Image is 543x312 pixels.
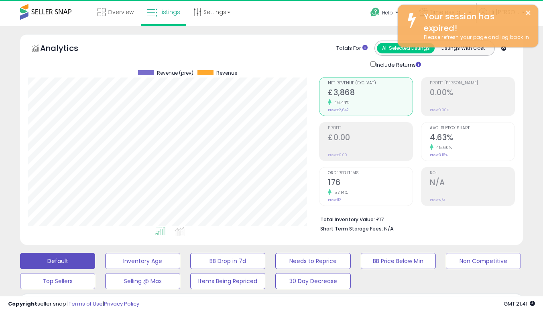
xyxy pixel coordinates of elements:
div: seller snap | | [8,300,139,308]
span: 2025-08-13 21:41 GMT [504,300,535,308]
span: Profit [328,126,413,131]
a: Help [364,1,412,26]
span: Revenue [216,70,237,76]
small: Prev: £2,642 [328,108,349,112]
span: N/A [384,225,394,232]
div: Please refresh your page and log back in [418,34,532,41]
small: Prev: 112 [328,198,341,202]
h2: 0.00% [430,88,515,99]
a: Terms of Use [69,300,103,308]
h2: £0.00 [328,133,413,144]
button: All Selected Listings [377,43,435,53]
span: Ordered Items [328,171,413,175]
span: Profit [PERSON_NAME] [430,81,515,86]
button: Top Sellers [20,273,95,289]
span: Net Revenue (Exc. VAT) [328,81,413,86]
div: Your session has expired! [418,11,532,34]
button: Default [20,253,95,269]
li: £17 [320,214,509,224]
h2: 176 [328,178,413,189]
small: Prev: 3.18% [430,153,447,157]
small: 45.60% [433,145,452,151]
i: Get Help [370,7,380,17]
strong: Copyright [8,300,37,308]
span: Help [382,9,393,16]
h2: N/A [430,178,515,189]
div: Include Returns [364,60,431,69]
button: Non Competitive [446,253,521,269]
b: Short Term Storage Fees: [320,225,383,232]
button: × [525,8,531,18]
button: Listings With Cost [434,43,492,53]
h2: 4.63% [430,133,515,144]
small: 57.14% [331,190,348,196]
button: BB Drop in 7d [190,253,265,269]
button: Items Being Repriced [190,273,265,289]
span: ROI [430,171,515,175]
button: 30 Day Decrease [275,273,350,289]
span: Overview [108,8,134,16]
div: Totals For [336,45,368,52]
h5: Analytics [40,43,94,56]
span: Listings [159,8,180,16]
small: Prev: 0.00% [430,108,449,112]
small: Prev: N/A [430,198,445,202]
span: Revenue (prev) [157,70,193,76]
button: Needs to Reprice [275,253,350,269]
button: Inventory Age [105,253,180,269]
button: Selling @ Max [105,273,180,289]
button: BB Price Below Min [361,253,436,269]
span: Avg. Buybox Share [430,126,515,131]
b: Total Inventory Value: [320,216,375,223]
small: 46.44% [331,100,349,106]
h2: £3,868 [328,88,413,99]
a: Privacy Policy [104,300,139,308]
small: Prev: £0.00 [328,153,347,157]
